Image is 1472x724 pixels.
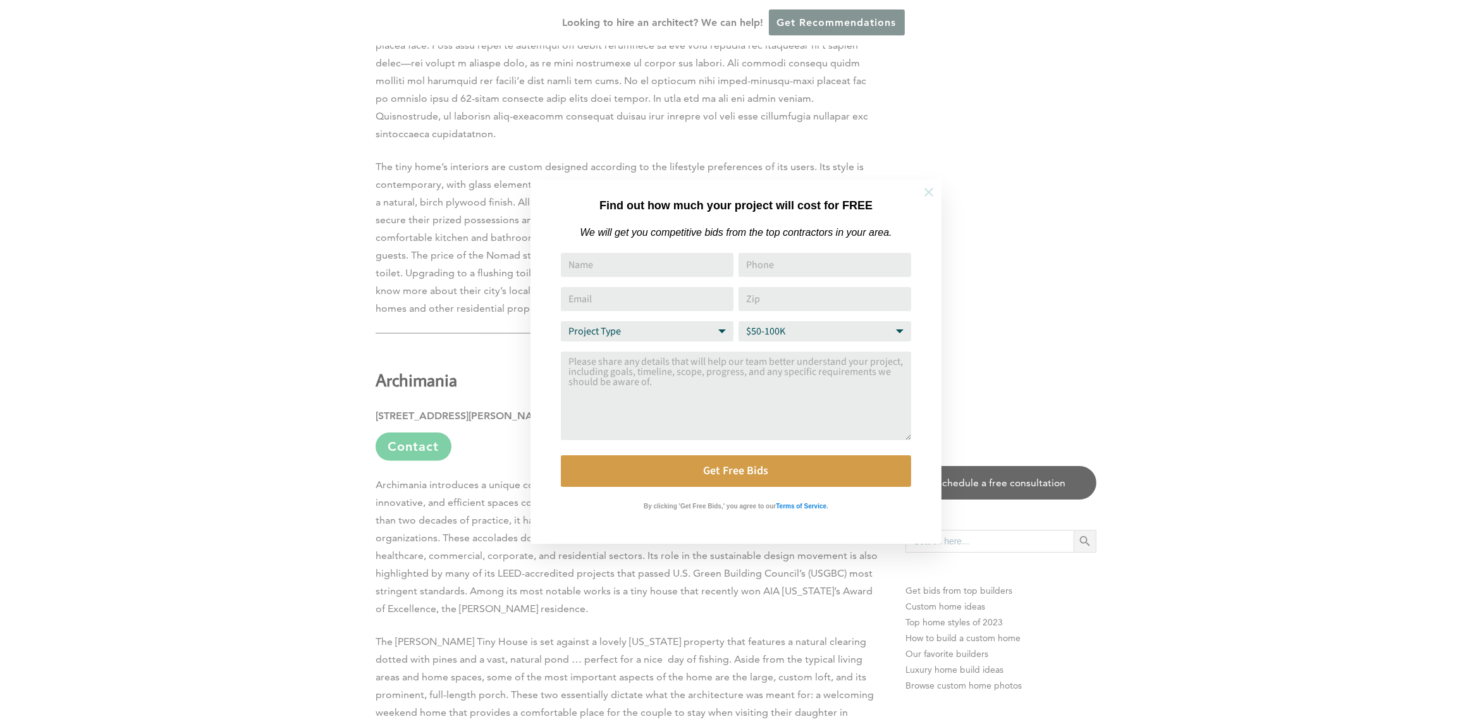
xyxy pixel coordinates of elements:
[561,455,911,487] button: Get Free Bids
[907,170,951,214] button: Close
[739,253,911,277] input: Phone
[776,503,826,510] strong: Terms of Service
[739,287,911,311] input: Zip
[561,321,733,341] select: Project Type
[644,503,776,510] strong: By clicking 'Get Free Bids,' you agree to our
[599,199,873,212] strong: Find out how much your project will cost for FREE
[561,253,733,277] input: Name
[561,287,733,311] input: Email Address
[776,500,826,510] a: Terms of Service
[1229,633,1457,709] iframe: Drift Widget Chat Controller
[580,227,892,238] em: We will get you competitive bids from the top contractors in your area.
[561,352,911,440] textarea: Comment or Message
[739,321,911,341] select: Budget Range
[826,503,828,510] strong: .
